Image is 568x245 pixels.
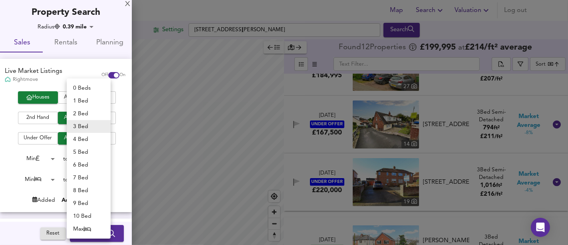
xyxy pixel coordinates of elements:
li: 2 Bed [67,107,111,120]
li: 7 Bed [67,171,111,184]
li: 1 Bed [67,94,111,107]
li: 4 Bed [67,133,111,146]
li: Max [67,223,111,235]
li: 6 Bed [67,159,111,171]
li: 9 Bed [67,197,111,210]
li: 0 Beds [67,82,111,94]
div: Open Intercom Messenger [531,218,550,237]
li: 5 Bed [67,146,111,159]
li: 3 Bed [67,120,111,133]
li: 10 Bed [67,210,111,223]
li: 8 Bed [67,184,111,197]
